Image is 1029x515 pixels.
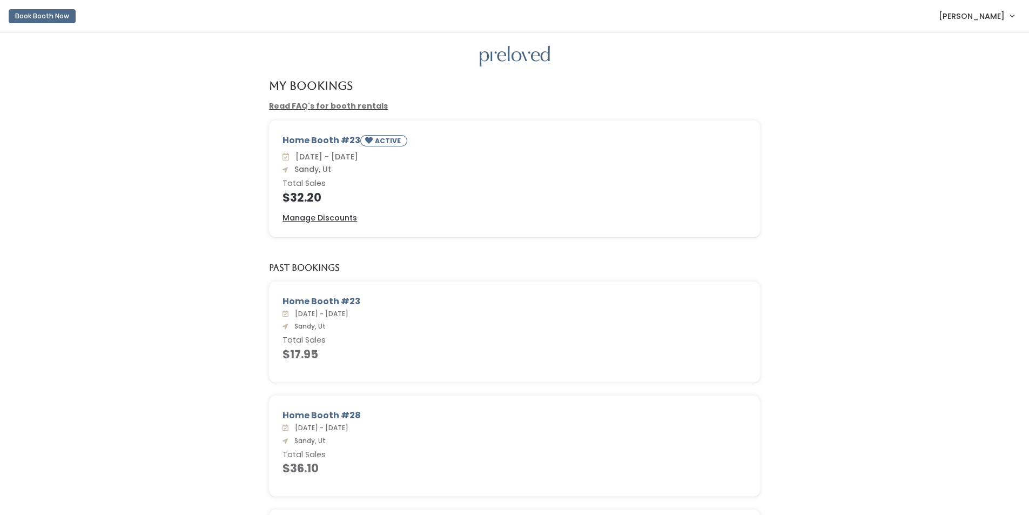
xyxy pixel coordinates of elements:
[375,136,403,145] small: ACTIVE
[9,4,76,28] a: Book Booth Now
[269,263,340,273] h5: Past Bookings
[939,10,1005,22] span: [PERSON_NAME]
[283,295,746,308] div: Home Booth #23
[290,436,326,445] span: Sandy, Ut
[291,151,358,162] span: [DATE] - [DATE]
[283,212,357,223] u: Manage Discounts
[290,322,326,331] span: Sandy, Ut
[480,46,550,67] img: preloved logo
[283,179,746,188] h6: Total Sales
[291,309,348,318] span: [DATE] - [DATE]
[9,9,76,23] button: Book Booth Now
[283,462,746,474] h4: $36.10
[283,134,746,151] div: Home Booth #23
[269,101,388,111] a: Read FAQ's for booth rentals
[283,409,746,422] div: Home Booth #28
[290,164,331,175] span: Sandy, Ut
[928,4,1025,28] a: [PERSON_NAME]
[283,212,357,224] a: Manage Discounts
[283,191,746,204] h4: $32.20
[283,451,746,459] h6: Total Sales
[291,423,348,432] span: [DATE] - [DATE]
[269,79,353,92] h4: My Bookings
[283,348,746,360] h4: $17.95
[283,336,746,345] h6: Total Sales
